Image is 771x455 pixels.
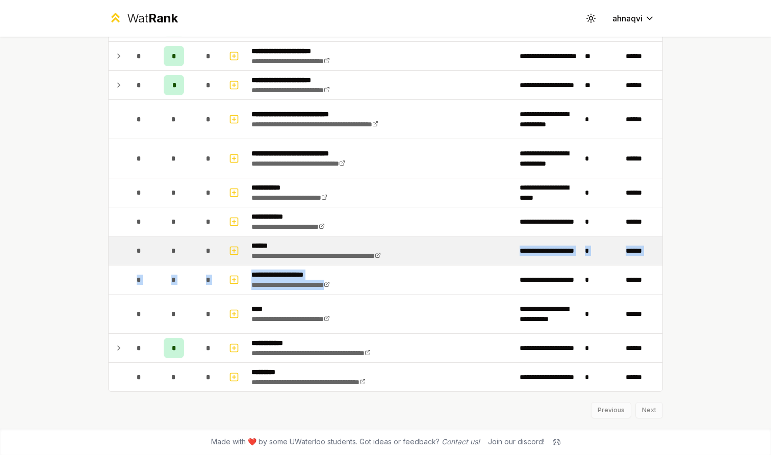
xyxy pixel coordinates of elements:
div: Wat [127,10,178,26]
span: ahnaqvi [612,12,642,24]
a: WatRank [108,10,178,26]
span: Rank [148,11,178,25]
a: Contact us! [442,437,480,446]
span: Made with ❤️ by some UWaterloo students. Got ideas or feedback? [211,437,480,447]
button: ahnaqvi [604,9,663,28]
div: Join our discord! [488,437,545,447]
